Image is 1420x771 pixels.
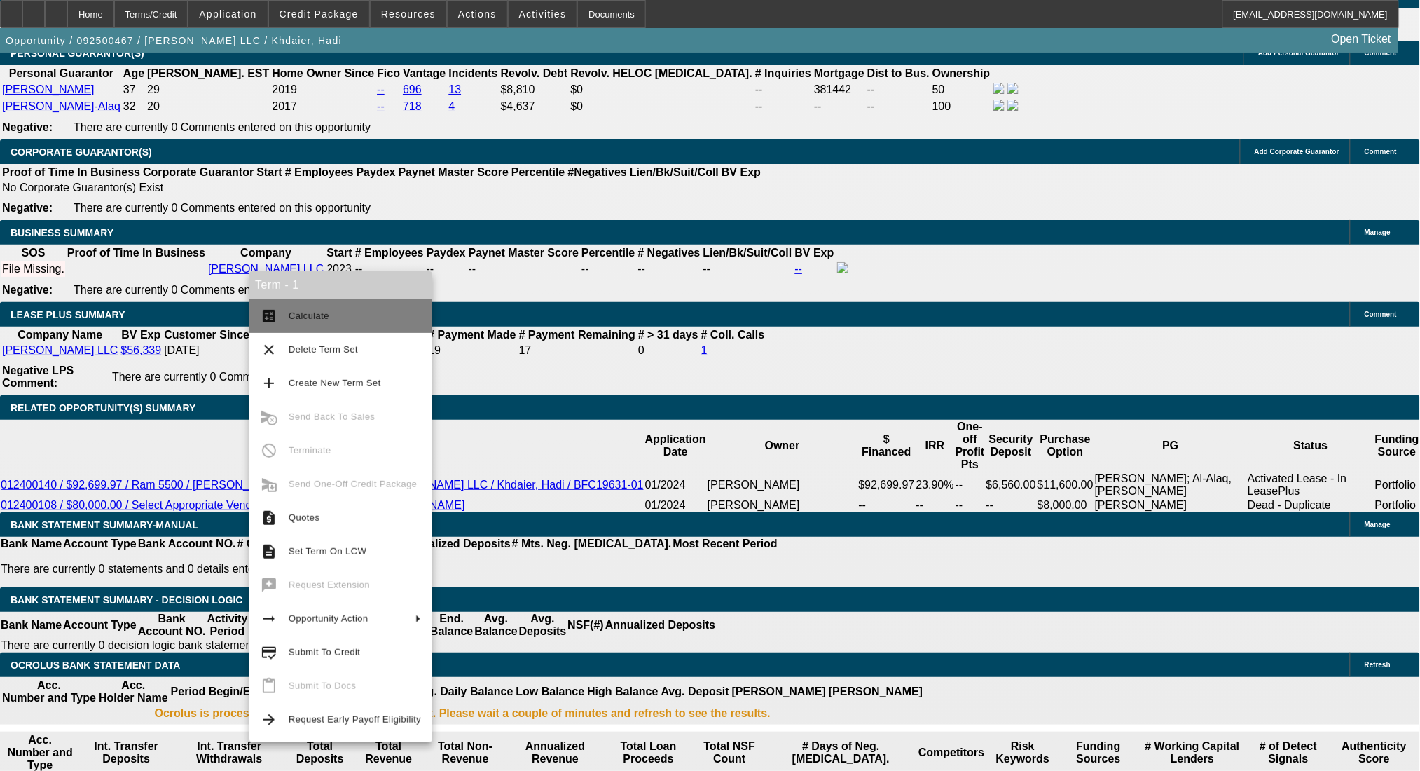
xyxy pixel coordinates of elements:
[1,246,65,260] th: SOS
[630,166,719,178] b: Lien/Bk/Suit/Coll
[1247,420,1374,472] th: Status
[377,100,385,112] a: --
[570,99,753,114] td: $0
[261,375,277,392] mat-icon: add
[703,261,793,277] td: --
[147,67,269,79] b: [PERSON_NAME]. EST
[74,284,371,296] span: There are currently 0 Comments entered on this opportunity
[143,166,254,178] b: Corporate Guarantor
[519,329,635,341] b: # Payment Remaining
[986,472,1037,498] td: $6,560.00
[2,202,53,214] b: Negative:
[326,261,352,277] td: 2023
[399,537,511,551] th: Annualized Deposits
[661,678,730,705] th: Avg. Deposit
[123,67,144,79] b: Age
[500,82,569,97] td: $8,810
[1,678,97,705] th: Acc. Number and Type
[427,343,516,357] td: 19
[2,284,53,296] b: Negative:
[11,660,180,671] span: OCROLUS BANK STATEMENT DATA
[199,8,256,20] span: Application
[62,612,137,639] th: Account Type
[261,341,277,358] mat-icon: clear
[731,678,827,705] th: [PERSON_NAME]
[123,99,145,114] td: 32
[2,364,74,389] b: Negative LPS Comment:
[1365,148,1397,156] span: Comment
[518,343,636,357] td: 17
[146,82,270,97] td: 29
[289,378,381,388] span: Create New Term Set
[519,8,567,20] span: Activities
[289,714,421,725] span: Request Early Payoff Eligibility
[813,82,865,97] td: 381442
[403,100,422,112] a: 718
[2,263,64,275] div: File Missing.
[814,67,864,79] b: Mortgage
[326,247,352,259] b: Start
[74,202,371,214] span: There are currently 0 Comments entered on this opportunity
[377,83,385,95] a: --
[469,247,579,259] b: Paynet Master Score
[500,99,569,114] td: $4,637
[916,472,955,498] td: 23.90%
[413,678,514,705] th: Avg. Daily Balance
[707,472,858,498] td: [PERSON_NAME]
[207,612,249,639] th: Activity Period
[638,263,701,275] div: --
[18,329,102,341] b: Company Name
[511,537,673,551] th: # Mts. Neg. [MEDICAL_DATA].
[2,100,120,112] a: [PERSON_NAME]-Alaq
[932,82,991,97] td: 50
[469,263,579,275] div: --
[867,67,930,79] b: Dist to Bus.
[261,610,277,627] mat-icon: arrow_right_alt
[448,1,507,27] button: Actions
[272,83,297,95] span: 2019
[795,263,803,275] a: --
[240,247,291,259] b: Company
[155,707,771,720] b: Ocrolus is processing the uploaded Bank Statement. Please wait a couple of minutes and refresh to...
[955,498,986,512] td: --
[11,309,125,320] span: LEASE PLUS SUMMARY
[581,263,635,275] div: --
[1374,498,1420,512] td: Portfolio
[1374,420,1420,472] th: Funding Source
[170,678,265,705] th: Period Begin/End
[932,67,991,79] b: Ownership
[289,311,329,321] span: Calculate
[703,247,792,259] b: Lien/Bk/Suit/Coll
[11,146,152,158] span: CORPORATE GUARANTOR(S)
[261,543,277,560] mat-icon: description
[403,83,422,95] a: 696
[993,100,1005,111] img: facebook-icon.png
[867,99,930,114] td: --
[2,83,95,95] a: [PERSON_NAME]
[570,82,753,97] td: $0
[570,67,752,79] b: Revolv. HELOC [MEDICAL_DATA].
[638,247,701,259] b: # Negatives
[1,563,778,575] p: There are currently 0 statements and 0 details entered on this opportunity
[644,420,707,472] th: Application Date
[137,537,237,551] th: Bank Account NO.
[644,472,707,498] td: 01/2024
[137,612,207,639] th: Bank Account NO.
[567,612,605,639] th: NSF(#)
[377,67,400,79] b: Fico
[568,166,628,178] b: #Negatives
[722,166,761,178] b: BV Exp
[449,67,498,79] b: Incidents
[1365,49,1397,57] span: Comment
[357,166,396,178] b: Paydex
[269,1,369,27] button: Credit Package
[1326,27,1397,51] a: Open Ticket
[164,329,249,341] b: Customer Since
[916,498,955,512] td: --
[9,67,113,79] b: Personal Guarantor
[858,472,916,498] td: $92,699.97
[261,510,277,526] mat-icon: request_quote
[1094,472,1247,498] td: [PERSON_NAME]; Al-Alaq, [PERSON_NAME]
[428,329,516,341] b: # Payment Made
[62,537,137,551] th: Account Type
